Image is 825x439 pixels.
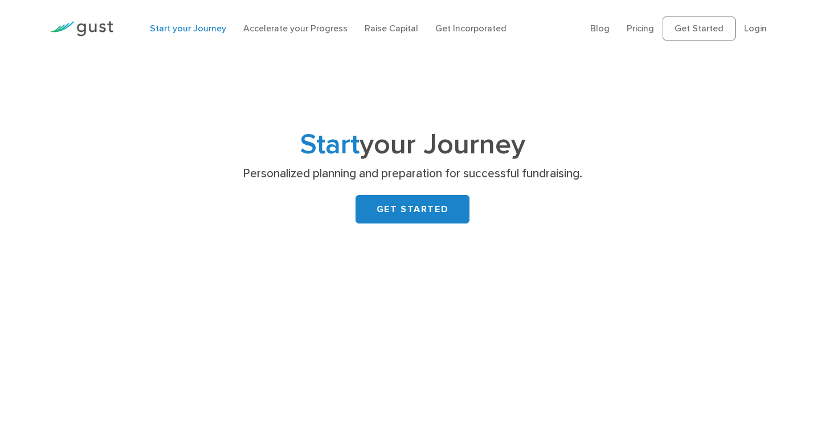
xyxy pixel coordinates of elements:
[300,128,360,161] span: Start
[50,21,113,36] img: Gust Logo
[663,17,736,40] a: Get Started
[150,23,226,34] a: Start your Journey
[356,195,469,223] a: GET STARTED
[744,23,767,34] a: Login
[365,23,418,34] a: Raise Capital
[435,23,507,34] a: Get Incorporated
[187,132,638,158] h1: your Journey
[627,23,654,34] a: Pricing
[192,166,634,182] p: Personalized planning and preparation for successful fundraising.
[590,23,610,34] a: Blog
[243,23,348,34] a: Accelerate your Progress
